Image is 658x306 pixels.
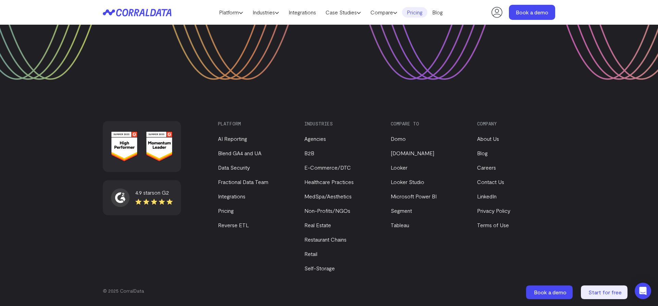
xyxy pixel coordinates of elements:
h3: Company [477,121,552,126]
a: Data Security [218,164,250,171]
a: Terms of Use [477,222,509,228]
a: AI Reporting [218,135,247,142]
a: Industries [248,7,284,17]
a: Integrations [284,7,321,17]
a: Book a demo [509,5,555,20]
a: 4.9 starson G2 [111,188,173,207]
a: Careers [477,164,496,171]
span: Start for free [588,289,622,295]
a: Looker Studio [391,179,424,185]
a: Pricing [218,207,234,214]
a: Fractional Data Team [218,179,268,185]
a: B2B [304,150,314,156]
a: Compare [366,7,402,17]
a: Segment [391,207,412,214]
a: Pricing [402,7,427,17]
h3: Industries [304,121,379,126]
a: Platform [214,7,248,17]
a: Restaurant Chains [304,236,346,243]
a: Contact Us [477,179,504,185]
a: Blend GA4 and UA [218,150,261,156]
a: Domo [391,135,406,142]
h3: Platform [218,121,293,126]
a: Blog [477,150,488,156]
a: Blog [427,7,448,17]
h3: Compare to [391,121,465,126]
a: Privacy Policy [477,207,510,214]
a: Tableau [391,222,409,228]
a: E-Commerce/DTC [304,164,351,171]
a: Integrations [218,193,245,199]
a: Book a demo [526,285,574,299]
a: Case Studies [321,7,366,17]
a: [DOMAIN_NAME] [391,150,434,156]
a: Healthcare Practices [304,179,354,185]
div: Open Intercom Messenger [635,283,651,299]
div: 4.9 stars [135,188,173,197]
a: Agencies [304,135,326,142]
a: Self-Storage [304,265,335,271]
a: About Us [477,135,499,142]
a: Real Estate [304,222,331,228]
a: LinkedIn [477,193,497,199]
a: MedSpa/Aesthetics [304,193,352,199]
span: on G2 [154,189,169,196]
span: Book a demo [534,289,566,295]
a: Non-Profits/NGOs [304,207,350,214]
a: Looker [391,164,407,171]
a: Start for free [581,285,629,299]
a: Microsoft Power BI [391,193,437,199]
p: © 2025 CorralData [103,287,555,294]
a: Reverse ETL [218,222,249,228]
a: Retail [304,250,317,257]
